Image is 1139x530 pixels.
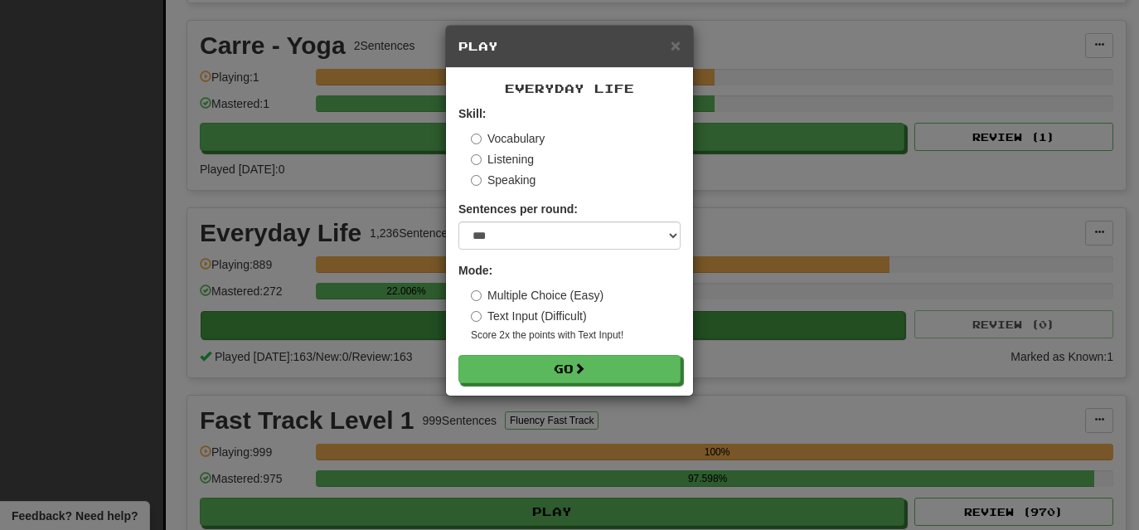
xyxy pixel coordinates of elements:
label: Sentences per round: [458,201,578,217]
strong: Mode: [458,264,492,277]
span: × [671,36,681,55]
label: Vocabulary [471,130,545,147]
button: Close [671,36,681,54]
label: Text Input (Difficult) [471,308,587,324]
small: Score 2x the points with Text Input ! [471,328,681,343]
h5: Play [458,38,681,55]
input: Multiple Choice (Easy) [471,290,482,301]
input: Text Input (Difficult) [471,311,482,322]
input: Listening [471,154,482,165]
span: Everyday Life [505,81,634,95]
input: Speaking [471,175,482,186]
label: Speaking [471,172,536,188]
label: Multiple Choice (Easy) [471,287,603,304]
input: Vocabulary [471,134,482,144]
strong: Skill: [458,107,486,120]
button: Go [458,355,681,383]
label: Listening [471,151,534,168]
